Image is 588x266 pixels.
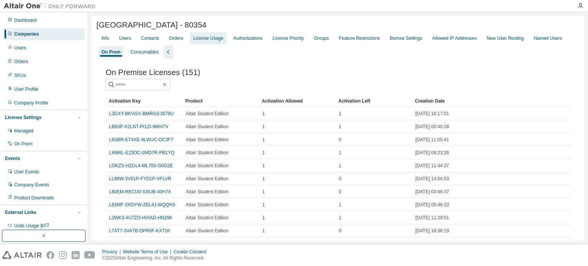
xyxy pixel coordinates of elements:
span: 1 [262,202,265,208]
span: [DATE] 18:36:19 [415,228,449,234]
img: instagram.svg [59,251,67,259]
span: [DATE] 05:46:33 [415,202,449,208]
div: Users [119,35,131,41]
div: Borrow Settings [390,35,423,41]
span: 1 [262,215,265,221]
div: Named Users [534,35,562,41]
div: Orders [14,59,28,65]
span: [DATE] 11:05:41 [415,137,449,143]
span: 0 [339,176,341,182]
div: Consumables [131,49,158,55]
span: On Premise Licenses (151) [106,68,200,77]
div: Product [185,95,256,107]
span: [DATE] 08:23:26 [415,150,449,156]
span: 0 [339,189,341,195]
span: 1 [262,189,265,195]
span: 1 [339,111,341,117]
div: SKUs [14,72,26,78]
div: License Settings [5,114,41,121]
div: Privacy [102,249,123,255]
div: Dashboard [14,17,37,23]
div: Groups [314,35,329,41]
div: External Links [5,209,36,215]
span: 1 [339,124,341,130]
div: Orders [169,35,183,41]
span: Altair Student Edition [186,228,229,234]
span: 1 [339,163,341,169]
span: [DATE] 00:40:28 [415,124,449,130]
span: 0 [339,137,341,143]
img: linkedin.svg [72,251,80,259]
a: L7AT7-3VA7B-DPR0F-KX71K [109,228,170,233]
a: L3GXY-BKVGX-BMRG3-3078U [109,111,174,116]
span: Altair Student Edition [186,150,229,156]
div: Contacts [141,35,159,41]
img: altair_logo.svg [2,251,42,259]
span: Altair Student Edition [186,137,229,143]
div: Allowed IP Addresses [432,35,477,41]
span: 1 [339,202,341,208]
div: Creation Date [415,95,533,107]
span: Altair Student Edition [186,111,229,117]
span: 1 [262,111,265,117]
img: facebook.svg [46,251,54,259]
span: [DATE] 14:04:53 [415,176,449,182]
span: Altair Student Edition [186,189,229,195]
div: License Usage [193,35,223,41]
span: [DATE] 16:17:01 [415,111,449,117]
div: New User Routing [487,35,524,41]
a: LL88W-3V81P-FYD1P-VFLVR [109,176,171,181]
span: [DATE] 03:46:37 [415,189,449,195]
a: LM8RL-E23OC-0MD7R-PB1YQ [109,150,175,155]
span: 1 [262,228,265,234]
span: [DATE] 11:29:51 [415,215,449,221]
a: L80EM-RECU0-S3IUB-40H7X [109,189,171,194]
div: Events [5,155,20,162]
p: © 2025 Altair Engineering, Inc. All Rights Reserved. [102,255,211,261]
div: Activation Allowed [262,95,332,107]
span: Altair Student Edition [186,163,229,169]
span: 0 [339,228,341,234]
img: Altair One [4,2,100,10]
a: L63MF-3XGYW-ZEL4J-WQQH3 [109,202,175,207]
div: Feature Restrictions [339,35,380,41]
span: Altair Student Edition [186,176,229,182]
div: On Prem [101,49,121,55]
div: Activation Left [338,95,409,107]
a: L2WK3-4U7ZO-HVIAD-HN29K [109,215,172,220]
div: Company Events [14,182,49,188]
div: Cookie Consent [173,249,211,255]
span: Units Usage BI [14,223,49,228]
div: User Profile [14,86,38,92]
div: Activation Key [109,95,179,107]
div: Product Downloads [14,195,54,201]
span: 1 [339,215,341,221]
span: 1 [262,176,265,182]
div: On Prem [14,141,33,147]
a: L8SBR-ET4XE-9LWUC-OC3F7 [109,137,173,142]
a: LOKZS-HZGL4-ML700-G0G2E [109,163,173,168]
div: Info [101,35,109,41]
img: youtube.svg [84,251,95,259]
div: Managed [14,128,33,134]
div: User Events [14,169,39,175]
span: Altair Student Edition [186,215,229,221]
span: 1 [262,150,265,156]
span: [DATE] 11:44:37 [415,163,449,169]
span: 1 [262,124,265,130]
div: License Priority [273,35,304,41]
div: Users [14,45,26,51]
span: Altair Student Edition [186,124,229,130]
div: Website Terms of Use [123,249,173,255]
span: Altair Student Edition [186,202,229,208]
a: LB63P-X2LNT-PI1ZI-9WH7V [109,124,168,129]
div: Companies [14,31,39,37]
span: 1 [262,137,265,143]
span: 1 [339,150,341,156]
div: Authorizations [234,35,263,41]
div: Company Profile [14,100,48,106]
span: [GEOGRAPHIC_DATA] - 80354 [96,21,206,29]
span: 1 [262,163,265,169]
